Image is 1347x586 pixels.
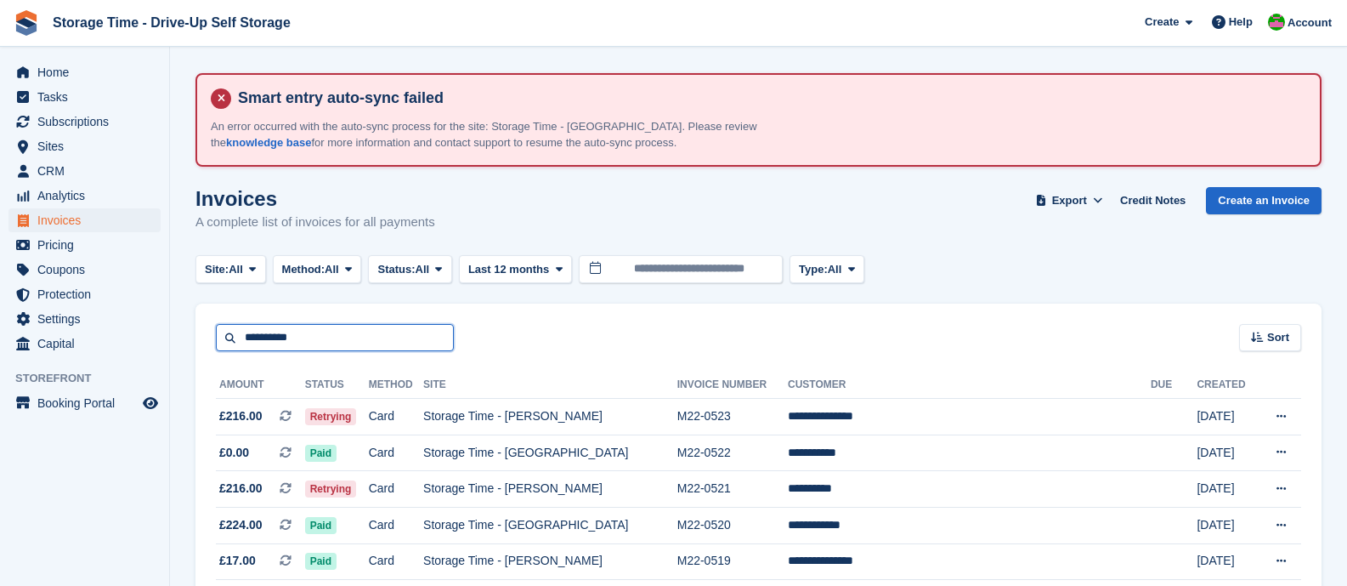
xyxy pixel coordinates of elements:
[226,136,311,149] a: knowledge base
[282,261,325,278] span: Method:
[1267,329,1289,346] span: Sort
[14,10,39,36] img: stora-icon-8386f47178a22dfd0bd8f6a31ec36ba5ce8667c1dd55bd0f319d3a0aa187defe.svg
[219,444,249,462] span: £0.00
[37,332,139,356] span: Capital
[8,282,161,306] a: menu
[677,399,788,435] td: M22-0523
[1113,187,1192,215] a: Credit Notes
[790,255,864,283] button: Type: All
[423,399,677,435] td: Storage Time - [PERSON_NAME]
[1032,187,1106,215] button: Export
[1145,14,1179,31] span: Create
[8,85,161,109] a: menu
[305,445,337,462] span: Paid
[229,261,243,278] span: All
[15,370,169,387] span: Storefront
[140,393,161,413] a: Preview store
[37,184,139,208] span: Analytics
[788,372,1151,399] th: Customer
[305,481,357,498] span: Retrying
[1229,14,1253,31] span: Help
[369,399,423,435] td: Card
[37,208,139,232] span: Invoices
[377,261,415,278] span: Status:
[677,435,788,471] td: M22-0522
[305,408,357,425] span: Retrying
[219,516,263,534] span: £224.00
[828,261,842,278] span: All
[8,208,161,232] a: menu
[37,307,139,331] span: Settings
[211,118,806,151] p: An error occurred with the auto-sync process for the site: Storage Time - [GEOGRAPHIC_DATA]. Plea...
[8,134,161,158] a: menu
[1288,14,1332,31] span: Account
[369,372,423,399] th: Method
[423,372,677,399] th: Site
[8,60,161,84] a: menu
[1206,187,1322,215] a: Create an Invoice
[219,480,263,498] span: £216.00
[1151,372,1197,399] th: Due
[677,543,788,580] td: M22-0519
[37,391,139,415] span: Booking Portal
[231,88,1306,108] h4: Smart entry auto-sync failed
[8,233,161,257] a: menu
[8,307,161,331] a: menu
[459,255,572,283] button: Last 12 months
[468,261,549,278] span: Last 12 months
[205,261,229,278] span: Site:
[1197,507,1257,543] td: [DATE]
[369,543,423,580] td: Card
[423,435,677,471] td: Storage Time - [GEOGRAPHIC_DATA]
[37,60,139,84] span: Home
[219,407,263,425] span: £216.00
[37,110,139,134] span: Subscriptions
[1052,192,1087,209] span: Export
[677,507,788,543] td: M22-0520
[37,233,139,257] span: Pricing
[8,184,161,208] a: menu
[1197,543,1257,580] td: [DATE]
[8,391,161,415] a: menu
[305,553,337,570] span: Paid
[369,471,423,508] td: Card
[368,255,451,283] button: Status: All
[216,372,305,399] th: Amount
[46,9,297,37] a: Storage Time - Drive-Up Self Storage
[423,543,677,580] td: Storage Time - [PERSON_NAME]
[8,110,161,134] a: menu
[8,159,161,183] a: menu
[195,187,435,210] h1: Invoices
[1197,399,1257,435] td: [DATE]
[37,258,139,282] span: Coupons
[799,261,828,278] span: Type:
[416,261,430,278] span: All
[305,372,369,399] th: Status
[37,134,139,158] span: Sites
[1197,471,1257,508] td: [DATE]
[677,372,788,399] th: Invoice Number
[219,552,256,570] span: £17.00
[8,332,161,356] a: menu
[37,282,139,306] span: Protection
[423,507,677,543] td: Storage Time - [GEOGRAPHIC_DATA]
[1197,435,1257,471] td: [DATE]
[195,213,435,232] p: A complete list of invoices for all payments
[8,258,161,282] a: menu
[369,507,423,543] td: Card
[677,471,788,508] td: M22-0521
[37,159,139,183] span: CRM
[37,85,139,109] span: Tasks
[273,255,362,283] button: Method: All
[369,435,423,471] td: Card
[1197,372,1257,399] th: Created
[423,471,677,508] td: Storage Time - [PERSON_NAME]
[1268,14,1285,31] img: Saeed
[305,517,337,534] span: Paid
[195,255,266,283] button: Site: All
[325,261,339,278] span: All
